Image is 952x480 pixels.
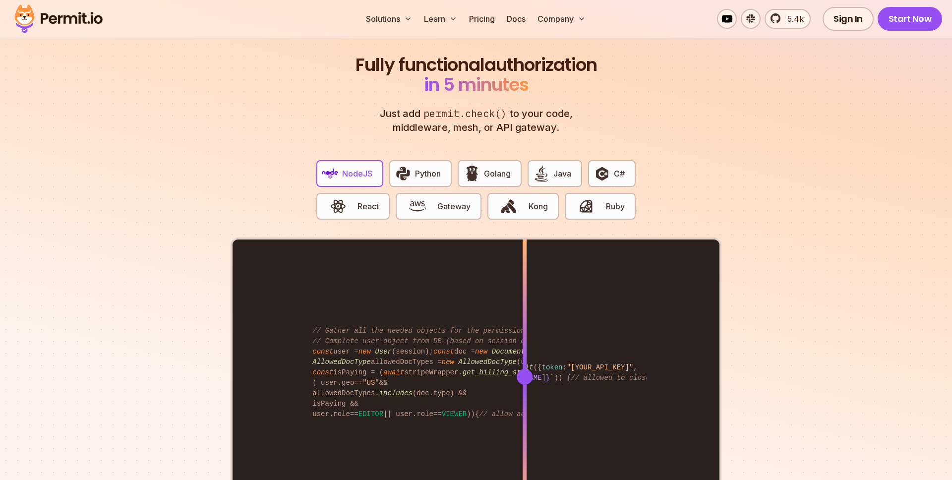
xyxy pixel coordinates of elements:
span: const [433,348,454,356]
img: Python [395,165,412,182]
span: const [312,348,333,356]
span: await [383,368,404,376]
img: Permit logo [10,2,107,36]
span: C# [614,168,625,180]
span: Golang [484,168,511,180]
a: Sign In [823,7,874,31]
a: Start Now [878,7,943,31]
button: Company [534,9,590,29]
span: Java [553,168,571,180]
span: "US" [362,379,379,387]
span: token [541,363,562,371]
span: // Gather all the needed objects for the permission check [312,327,550,335]
img: Java [533,165,550,182]
img: Kong [500,198,517,215]
span: AllowedDocType [458,358,517,366]
h2: authorization [353,55,599,95]
span: AllowedDocType [312,358,371,366]
span: role [416,410,433,418]
span: includes [379,389,413,397]
span: // allow access [479,410,541,418]
span: Document [492,348,525,356]
span: in 5 minutes [424,72,529,97]
span: // Complete user object from DB (based on session object, only 3 DB queries...) [312,337,642,345]
span: new [475,348,487,356]
span: new [358,348,371,356]
a: Pricing [465,9,499,29]
span: get_billing_status [463,368,537,376]
span: // allowed to close issue [571,374,675,382]
span: type [433,389,450,397]
span: Python [415,168,441,180]
button: Solutions [362,9,416,29]
span: Kong [529,200,548,212]
img: Ruby [578,198,595,215]
span: const [312,368,333,376]
img: Golang [464,165,480,182]
button: Learn [420,9,461,29]
span: geo [342,379,354,387]
span: Gateway [437,200,471,212]
img: C# [594,165,610,182]
a: Docs [503,9,530,29]
img: Gateway [409,198,426,215]
span: EDITOR [358,410,383,418]
span: 5.4k [781,13,804,25]
code: user = (session); doc = ( , , session. ); allowedDocTypes = (user. ); isPaying = ( stripeWrapper.... [305,318,646,427]
span: NodeJS [342,168,372,180]
p: Just add to your code, middleware, mesh, or API gateway. [369,107,583,134]
span: Fully functional [356,55,484,75]
span: User [375,348,392,356]
span: permit.check() [420,107,510,121]
a: 5.4k [765,9,811,29]
span: VIEWER [442,410,467,418]
span: role [333,410,350,418]
img: NodeJS [322,165,339,182]
span: React [357,200,379,212]
span: "[YOUR_API_KEY]" [567,363,633,371]
img: React [330,198,347,215]
span: Ruby [606,200,625,212]
span: new [442,358,454,366]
